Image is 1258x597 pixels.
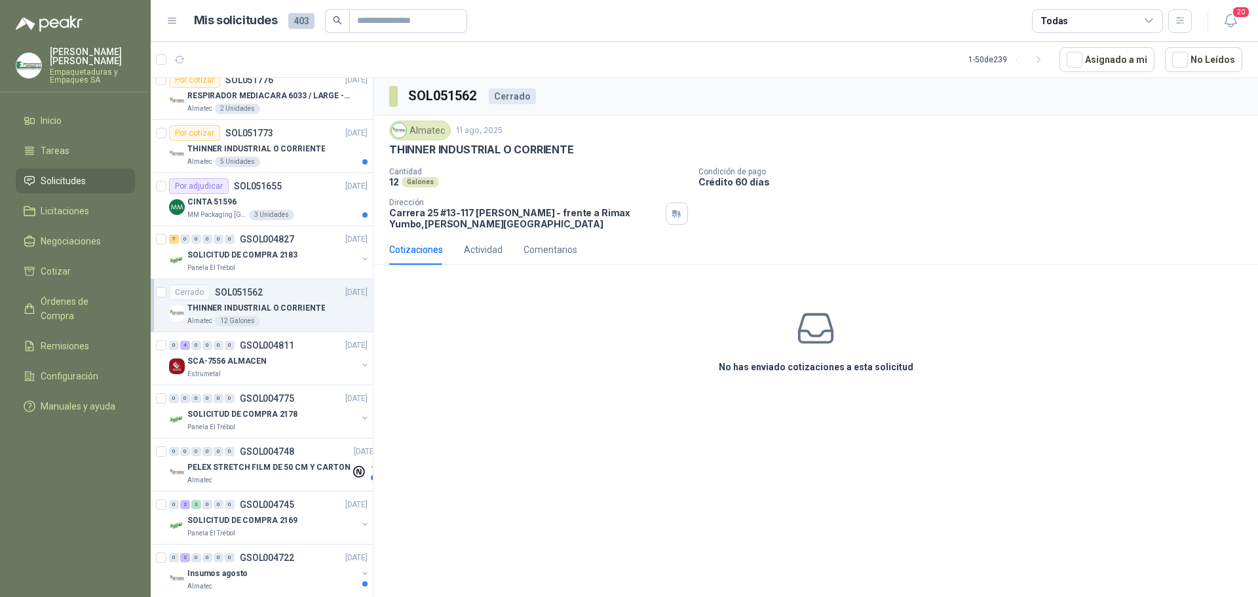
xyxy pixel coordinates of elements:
[215,157,260,167] div: 5 Unidades
[187,104,212,114] p: Almatec
[202,553,212,562] div: 0
[389,242,443,257] div: Cotizaciones
[187,568,248,580] p: Insumos agosto
[16,334,135,358] a: Remisiones
[187,249,297,261] p: SOLICITUD DE COMPRA 2183
[41,264,71,279] span: Cotizar
[215,288,263,297] p: SOL051562
[169,518,185,533] img: Company Logo
[187,475,212,486] p: Almatec
[225,394,235,403] div: 0
[16,168,135,193] a: Solicitudes
[180,341,190,350] div: 4
[169,284,210,300] div: Cerrado
[345,233,368,246] p: [DATE]
[214,235,223,244] div: 0
[240,341,294,350] p: GSOL004811
[169,337,370,379] a: 0 4 0 0 0 0 GSOL004811[DATE] Company LogoSCA-7556 ALMACENEstrumetal
[1165,47,1242,72] button: No Leídos
[180,447,190,456] div: 0
[187,196,237,208] p: CINTA 51596
[169,231,370,273] a: 7 0 0 0 0 0 GSOL004827[DATE] Company LogoSOLICITUD DE COMPRA 2183Panela El Trébol
[151,279,373,332] a: CerradoSOL051562[DATE] Company LogoTHINNER INDUSTRIAL O CORRIENTEAlmatec12 Galones
[41,144,69,158] span: Tareas
[389,198,660,207] p: Dirección
[169,72,220,88] div: Por cotizar
[187,528,235,539] p: Panela El Trébol
[698,167,1253,176] p: Condición de pago
[180,235,190,244] div: 0
[151,120,373,173] a: Por cotizarSOL051773[DATE] Company LogoTHINNER INDUSTRIAL O CORRIENTEAlmatec5 Unidades
[50,68,135,84] p: Empaquetaduras y Empaques SA
[240,500,294,509] p: GSOL004745
[41,294,123,323] span: Órdenes de Compra
[187,369,221,379] p: Estrumetal
[489,88,536,104] div: Cerrado
[187,461,351,474] p: PELEX STRETCH FILM DE 50 CM Y CARTON
[169,305,185,321] img: Company Logo
[345,552,368,564] p: [DATE]
[202,394,212,403] div: 0
[214,394,223,403] div: 0
[345,74,368,87] p: [DATE]
[169,235,179,244] div: 7
[1232,6,1250,18] span: 20
[16,289,135,328] a: Órdenes de Compra
[169,146,185,162] img: Company Logo
[16,364,135,389] a: Configuración
[169,252,185,268] img: Company Logo
[169,497,370,539] a: 0 2 3 0 0 0 GSOL004745[DATE] Company LogoSOLICITUD DE COMPRA 2169Panela El Trébol
[50,47,135,66] p: [PERSON_NAME] [PERSON_NAME]
[698,176,1253,187] p: Crédito 60 días
[214,447,223,456] div: 0
[389,207,660,229] p: Carrera 25 #13-117 [PERSON_NAME] - frente a Rimax Yumbo , [PERSON_NAME][GEOGRAPHIC_DATA]
[16,394,135,419] a: Manuales y ayuda
[16,16,83,31] img: Logo peakr
[187,263,235,273] p: Panela El Trébol
[187,422,235,433] p: Panela El Trébol
[389,176,399,187] p: 12
[169,178,229,194] div: Por adjudicar
[180,394,190,403] div: 0
[191,447,201,456] div: 0
[187,355,267,368] p: SCA-7556 ALMACEN
[456,125,503,137] p: 11 ago, 2025
[225,341,235,350] div: 0
[524,242,577,257] div: Comentarios
[392,123,406,138] img: Company Logo
[191,553,201,562] div: 0
[345,127,368,140] p: [DATE]
[16,259,135,284] a: Cotizar
[187,408,297,421] p: SOLICITUD DE COMPRA 2178
[169,412,185,427] img: Company Logo
[968,49,1049,70] div: 1 - 50 de 239
[41,339,89,353] span: Remisiones
[214,341,223,350] div: 0
[169,571,185,587] img: Company Logo
[215,316,260,326] div: 12 Galones
[187,157,212,167] p: Almatec
[225,75,273,85] p: SOL051776
[191,394,201,403] div: 0
[16,138,135,163] a: Tareas
[41,369,98,383] span: Configuración
[240,553,294,562] p: GSOL004722
[180,500,190,509] div: 2
[16,108,135,133] a: Inicio
[169,358,185,374] img: Company Logo
[169,93,185,109] img: Company Logo
[169,550,370,592] a: 0 2 0 0 0 0 GSOL004722[DATE] Company LogoInsumos agostoAlmatec
[345,286,368,299] p: [DATE]
[169,500,179,509] div: 0
[202,447,212,456] div: 0
[1059,47,1154,72] button: Asignado a mi
[191,235,201,244] div: 0
[169,444,379,486] a: 0 0 0 0 0 0 GSOL004748[DATE] Company LogoPELEX STRETCH FILM DE 50 CM Y CARTONAlmatec
[169,199,185,215] img: Company Logo
[187,302,325,315] p: THINNER INDUSTRIAL O CORRIENTE
[151,173,373,226] a: Por adjudicarSOL051655[DATE] Company LogoCINTA 51596MM Packaging [GEOGRAPHIC_DATA]3 Unidades
[333,16,342,25] span: search
[187,316,212,326] p: Almatec
[225,553,235,562] div: 0
[16,53,41,78] img: Company Logo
